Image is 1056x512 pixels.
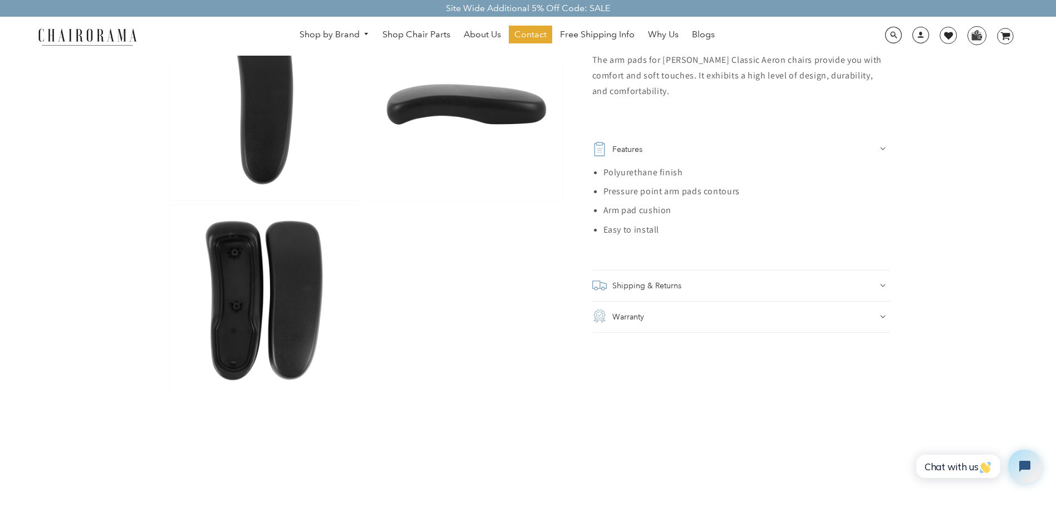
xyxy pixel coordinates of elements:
[592,54,882,97] span: The arm pads for [PERSON_NAME] Classic Aeron chairs provide you with comfort and soft touches. It...
[904,440,1051,493] iframe: Tidio Chat
[382,29,450,41] span: Shop Chair Parts
[592,270,890,301] summary: Shipping & Returns
[169,8,360,200] img: Arm pads for Herman Miller Classic Aeron Chair - Pair - chairorama
[648,29,679,41] span: Why Us
[612,278,681,293] h2: Shipping & Returns
[603,185,740,197] span: Pressure point arm pads contours
[592,301,890,332] summary: Warranty
[612,309,644,324] h2: Warranty
[603,204,672,216] span: Arm pad cushion
[464,29,501,41] span: About Us
[294,26,375,43] a: Shop by Brand
[377,26,456,43] a: Shop Chair Parts
[592,309,607,323] img: guarantee.png
[692,29,715,41] span: Blogs
[592,134,890,165] summary: Features
[169,205,360,396] img: Arm pads for Herman Miller Classic Aeron Chair - Pair - chairorama
[458,26,507,43] a: About Us
[32,27,143,46] img: chairorama
[371,8,562,200] img: Arm pads for Herman Miller Classic Aeron Chair - Pair - chairorama
[554,26,640,43] a: Free Shipping Info
[560,29,635,41] span: Free Shipping Info
[190,26,824,46] nav: DesktopNavigation
[603,224,660,235] span: Easy to install
[603,166,683,178] span: Polyurethane finish
[509,26,552,43] a: Contact
[686,26,720,43] a: Blogs
[642,26,684,43] a: Why Us
[968,27,985,43] img: WhatsApp_Image_2024-07-12_at_16.23.01.webp
[514,29,547,41] span: Contact
[612,141,642,157] h2: Features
